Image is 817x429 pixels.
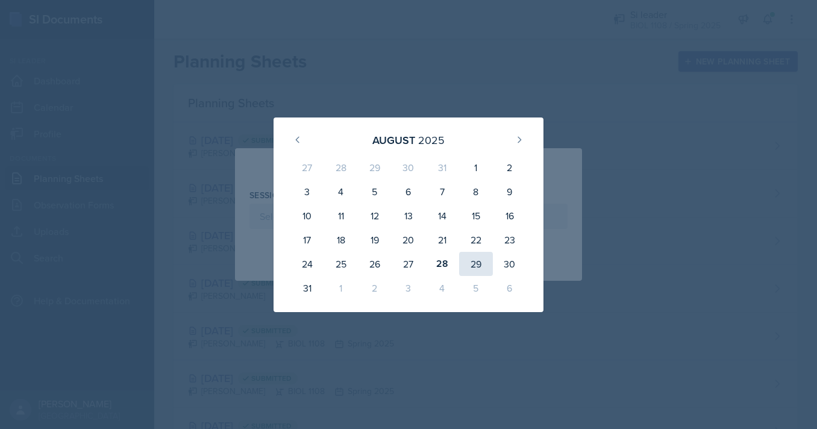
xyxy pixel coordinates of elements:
div: 28 [324,155,358,180]
div: 30 [392,155,425,180]
div: 5 [358,180,392,204]
div: 30 [493,252,527,276]
div: 29 [459,252,493,276]
div: 28 [425,252,459,276]
div: 21 [425,228,459,252]
div: 29 [358,155,392,180]
div: 6 [493,276,527,300]
div: 15 [459,204,493,228]
div: 27 [392,252,425,276]
div: 10 [290,204,324,228]
div: 16 [493,204,527,228]
div: 8 [459,180,493,204]
div: 7 [425,180,459,204]
div: 12 [358,204,392,228]
div: 31 [425,155,459,180]
div: 13 [392,204,425,228]
div: 2025 [418,132,445,148]
div: 25 [324,252,358,276]
div: August [372,132,415,148]
div: 3 [290,180,324,204]
div: 24 [290,252,324,276]
div: 4 [324,180,358,204]
div: 19 [358,228,392,252]
div: 9 [493,180,527,204]
div: 1 [459,155,493,180]
div: 14 [425,204,459,228]
div: 17 [290,228,324,252]
div: 6 [392,180,425,204]
div: 20 [392,228,425,252]
div: 2 [493,155,527,180]
div: 27 [290,155,324,180]
div: 11 [324,204,358,228]
div: 31 [290,276,324,300]
div: 1 [324,276,358,300]
div: 2 [358,276,392,300]
div: 26 [358,252,392,276]
div: 3 [392,276,425,300]
div: 22 [459,228,493,252]
div: 23 [493,228,527,252]
div: 4 [425,276,459,300]
div: 18 [324,228,358,252]
div: 5 [459,276,493,300]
